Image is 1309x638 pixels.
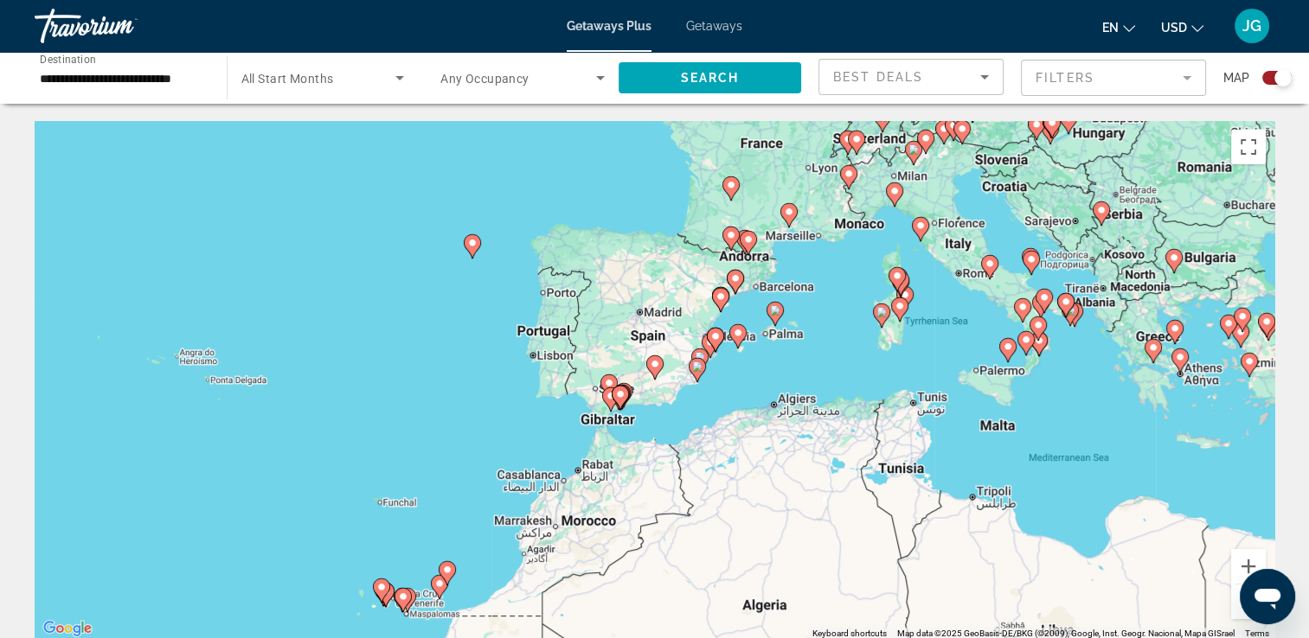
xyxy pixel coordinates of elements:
span: Any Occupancy [440,72,529,86]
button: Zoom out [1231,584,1266,619]
a: Getaways [686,19,742,33]
span: Map [1223,66,1249,90]
span: Destination [40,53,96,65]
span: en [1102,21,1119,35]
button: Change language [1102,15,1135,40]
button: User Menu [1229,8,1274,44]
a: Travorium [35,3,208,48]
button: Toggle fullscreen view [1231,130,1266,164]
span: USD [1161,21,1187,35]
a: Terms (opens in new tab) [1245,628,1269,638]
mat-select: Sort by [833,67,989,87]
button: Change currency [1161,15,1203,40]
a: Getaways Plus [567,19,651,33]
span: Search [680,71,739,85]
span: JG [1242,17,1261,35]
button: Filter [1021,59,1206,97]
span: Map data ©2025 GeoBasis-DE/BKG (©2009), Google, Inst. Geogr. Nacional, Mapa GISrael [897,628,1235,638]
iframe: Button to launch messaging window [1240,569,1295,624]
span: Best Deals [833,70,923,84]
button: Zoom in [1231,549,1266,584]
button: Search [619,62,802,93]
span: All Start Months [241,72,334,86]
